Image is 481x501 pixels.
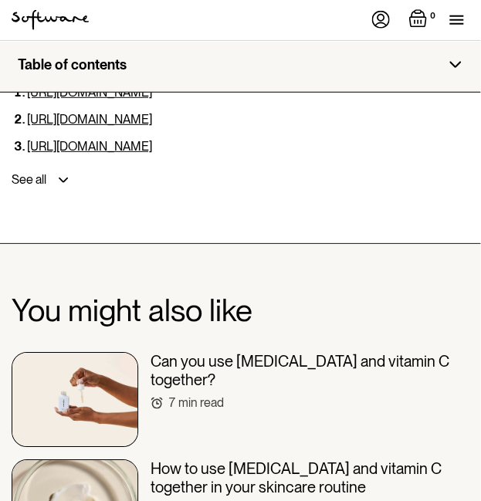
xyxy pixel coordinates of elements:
[169,395,175,410] div: 7
[151,459,468,496] h3: How to use [MEDICAL_DATA] and vitamin C together in your skincare routine
[151,352,468,389] h3: Can you use [MEDICAL_DATA] and vitamin C together?
[408,9,439,31] a: Open empty cart
[27,112,152,127] a: [URL][DOMAIN_NAME]
[18,56,127,73] div: Table of contents
[27,85,152,100] a: [URL][DOMAIN_NAME]
[178,395,224,410] div: min read
[12,293,468,327] h2: You might also like
[12,352,468,447] a: Can you use [MEDICAL_DATA] and vitamin C together?7min read
[27,139,152,154] a: [URL][DOMAIN_NAME]
[12,10,89,30] img: Software Logo
[427,9,439,23] div: 0
[12,172,46,188] div: See all
[12,10,89,30] a: home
